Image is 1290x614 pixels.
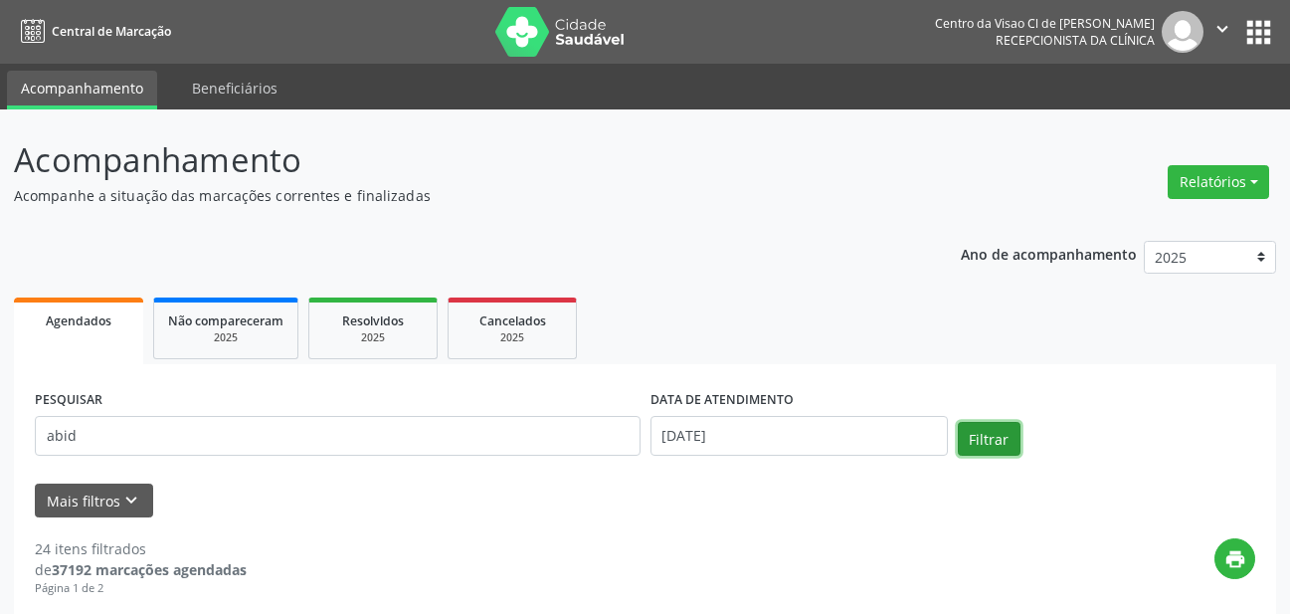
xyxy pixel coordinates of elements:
[996,32,1155,49] span: Recepcionista da clínica
[120,490,142,512] i: keyboard_arrow_down
[35,538,247,559] div: 24 itens filtrados
[35,559,247,580] div: de
[14,15,171,48] a: Central de Marcação
[46,312,111,329] span: Agendados
[7,71,157,109] a: Acompanhamento
[961,241,1137,266] p: Ano de acompanhamento
[650,385,794,416] label: DATA DE ATENDIMENTO
[14,135,897,185] p: Acompanhamento
[52,560,247,579] strong: 37192 marcações agendadas
[479,312,546,329] span: Cancelados
[178,71,291,105] a: Beneficiários
[323,330,423,345] div: 2025
[342,312,404,329] span: Resolvidos
[1224,548,1246,570] i: print
[52,23,171,40] span: Central de Marcação
[168,312,283,329] span: Não compareceram
[650,416,948,456] input: Selecione um intervalo
[958,422,1020,456] button: Filtrar
[1162,11,1203,53] img: img
[1211,18,1233,40] i: 
[168,330,283,345] div: 2025
[1214,538,1255,579] button: print
[1241,15,1276,50] button: apps
[1203,11,1241,53] button: 
[14,185,897,206] p: Acompanhe a situação das marcações correntes e finalizadas
[462,330,562,345] div: 2025
[35,580,247,597] div: Página 1 de 2
[1168,165,1269,199] button: Relatórios
[35,385,102,416] label: PESQUISAR
[935,15,1155,32] div: Centro da Visao Cl de [PERSON_NAME]
[35,484,153,518] button: Mais filtroskeyboard_arrow_down
[35,416,641,456] input: Nome, código do beneficiário ou CPF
